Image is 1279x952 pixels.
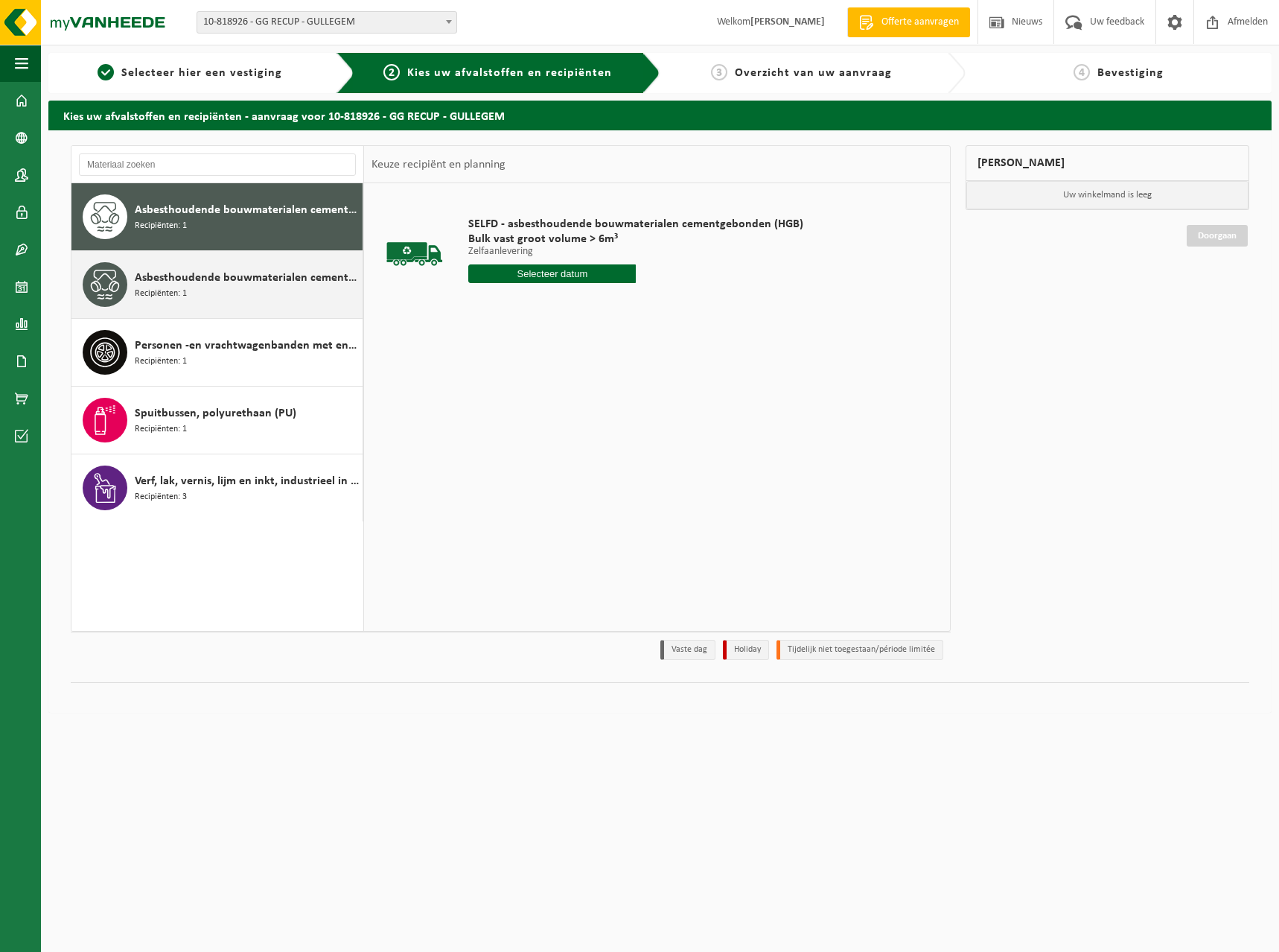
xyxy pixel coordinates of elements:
[79,153,356,176] input: Materiaal zoeken
[56,64,325,82] a: 1Selecteer hier een vestiging
[71,251,363,319] button: Asbesthoudende bouwmaterialen cementgebonden met isolatie(hechtgebonden) Recipiënten: 1
[1187,225,1248,247] a: Doorgaan
[407,67,612,79] span: Kies uw afvalstoffen en recipiënten
[135,201,359,219] span: Asbesthoudende bouwmaterialen cementgebonden (hechtgebonden)
[135,219,187,233] span: Recipiënten: 1
[121,67,282,79] span: Selecteer hier een vestiging
[878,15,963,30] span: Offerte aanvragen
[966,181,1248,209] p: Uw winkelmand is leeg
[468,217,803,232] span: SELFD - asbesthoudende bouwmaterialen cementgebonden (HGB)
[660,640,715,660] li: Vaste dag
[966,145,1249,181] div: [PERSON_NAME]
[750,16,825,28] strong: [PERSON_NAME]
[135,472,359,490] span: Verf, lak, vernis, lijm en inkt, industrieel in kleinverpakking
[135,269,359,287] span: Asbesthoudende bouwmaterialen cementgebonden met isolatie(hechtgebonden)
[847,7,970,37] a: Offerte aanvragen
[197,11,457,34] span: 10-818926 - GG RECUP - GULLEGEM
[1074,64,1090,80] span: 4
[135,422,187,437] span: Recipiënten: 1
[71,183,363,251] button: Asbesthoudende bouwmaterialen cementgebonden (hechtgebonden) Recipiënten: 1
[98,64,114,80] span: 1
[364,146,513,183] div: Keuze recipiënt en planning
[135,404,296,422] span: Spuitbussen, polyurethaan (PU)
[135,337,359,355] span: Personen -en vrachtwagenbanden met en zonder velg
[71,454,363,521] button: Verf, lak, vernis, lijm en inkt, industrieel in kleinverpakking Recipiënten: 3
[383,64,400,80] span: 2
[135,287,187,301] span: Recipiënten: 1
[197,12,456,33] span: 10-818926 - GG RECUP - GULLEGEM
[735,67,892,79] span: Overzicht van uw aanvraag
[71,319,363,387] button: Personen -en vrachtwagenbanden met en zonder velg Recipiënten: 1
[71,387,363,454] button: Spuitbussen, polyurethaan (PU) Recipiënten: 1
[48,101,1272,130] h2: Kies uw afvalstoffen en recipiënten - aanvraag voor 10-818926 - GG RECUP - GULLEGEM
[468,247,803,257] p: Zelfaanlevering
[135,490,187,504] span: Recipiënten: 3
[711,64,727,80] span: 3
[468,264,636,283] input: Selecteer datum
[1097,67,1164,79] span: Bevestiging
[723,640,769,660] li: Holiday
[468,232,803,247] span: Bulk vast groot volume > 6m³
[776,640,943,660] li: Tijdelijk niet toegestaan/période limitée
[135,355,187,369] span: Recipiënten: 1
